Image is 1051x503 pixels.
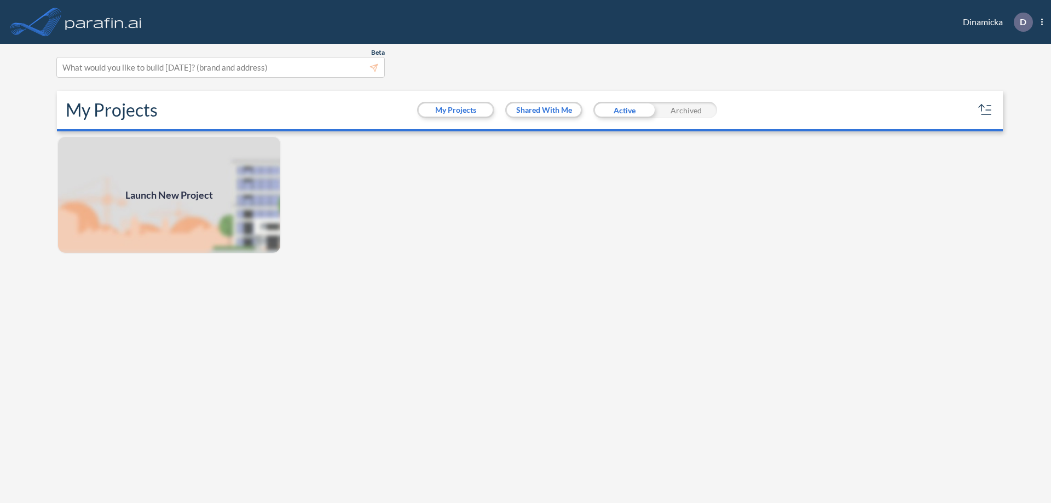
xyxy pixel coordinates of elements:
[593,102,655,118] div: Active
[125,188,213,203] span: Launch New Project
[419,103,493,117] button: My Projects
[655,102,717,118] div: Archived
[57,136,281,254] img: add
[1020,17,1026,27] p: D
[371,48,385,57] span: Beta
[63,11,144,33] img: logo
[946,13,1043,32] div: Dinamicka
[507,103,581,117] button: Shared With Me
[57,136,281,254] a: Launch New Project
[977,101,994,119] button: sort
[66,100,158,120] h2: My Projects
